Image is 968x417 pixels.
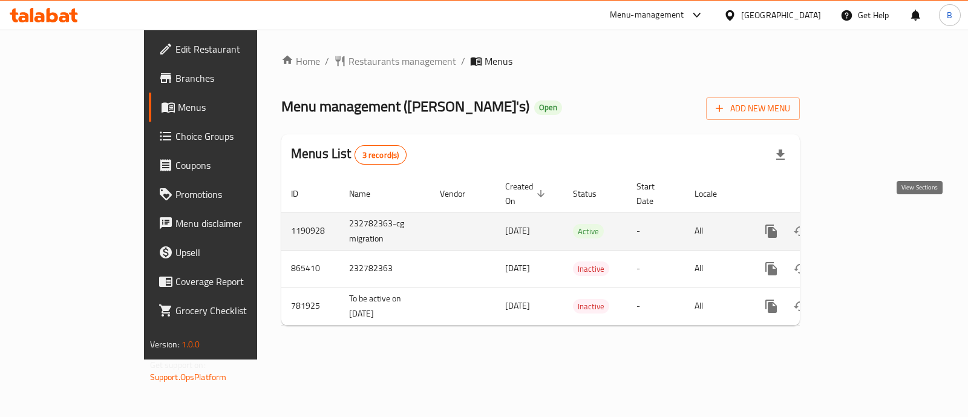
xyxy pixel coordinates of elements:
[685,250,747,287] td: All
[175,187,296,202] span: Promotions
[786,217,815,246] button: Change Status
[149,238,306,267] a: Upsell
[175,71,296,85] span: Branches
[281,250,339,287] td: 865410
[573,225,604,238] span: Active
[534,102,562,113] span: Open
[149,267,306,296] a: Coverage Report
[747,176,883,212] th: Actions
[281,212,339,250] td: 1190928
[757,292,786,321] button: more
[766,140,795,169] div: Export file
[636,179,670,208] span: Start Date
[175,129,296,143] span: Choice Groups
[149,296,306,325] a: Grocery Checklist
[706,97,800,120] button: Add New Menu
[627,287,685,325] td: -
[291,145,407,165] h2: Menus List
[627,250,685,287] td: -
[149,209,306,238] a: Menu disclaimer
[573,261,609,276] div: Inactive
[685,212,747,250] td: All
[505,298,530,314] span: [DATE]
[281,287,339,325] td: 781925
[534,100,562,115] div: Open
[175,216,296,231] span: Menu disclaimer
[695,186,733,201] span: Locale
[339,250,430,287] td: 232782363
[757,217,786,246] button: more
[175,245,296,260] span: Upsell
[325,54,329,68] li: /
[610,8,684,22] div: Menu-management
[505,223,530,238] span: [DATE]
[716,101,790,116] span: Add New Menu
[573,300,609,314] span: Inactive
[685,287,747,325] td: All
[178,100,296,114] span: Menus
[461,54,465,68] li: /
[348,54,456,68] span: Restaurants management
[175,303,296,318] span: Grocery Checklist
[291,186,314,201] span: ID
[281,93,529,120] span: Menu management ( [PERSON_NAME]'s )
[281,176,883,326] table: enhanced table
[440,186,481,201] span: Vendor
[334,54,456,68] a: Restaurants management
[149,180,306,209] a: Promotions
[355,149,407,161] span: 3 record(s)
[181,337,200,352] span: 1.0.0
[573,186,612,201] span: Status
[150,337,180,352] span: Version:
[149,151,306,180] a: Coupons
[149,93,306,122] a: Menus
[281,54,800,68] nav: breadcrumb
[573,262,609,276] span: Inactive
[505,260,530,276] span: [DATE]
[485,54,512,68] span: Menus
[349,186,386,201] span: Name
[947,8,952,22] span: B
[741,8,821,22] div: [GEOGRAPHIC_DATA]
[786,254,815,283] button: Change Status
[149,34,306,64] a: Edit Restaurant
[175,42,296,56] span: Edit Restaurant
[355,145,407,165] div: Total records count
[339,287,430,325] td: To be active on [DATE]
[339,212,430,250] td: 232782363-cg migration
[175,158,296,172] span: Coupons
[175,274,296,289] span: Coverage Report
[150,369,227,385] a: Support.OpsPlatform
[786,292,815,321] button: Change Status
[150,357,206,373] span: Get support on:
[149,64,306,93] a: Branches
[505,179,549,208] span: Created On
[149,122,306,151] a: Choice Groups
[757,254,786,283] button: more
[627,212,685,250] td: -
